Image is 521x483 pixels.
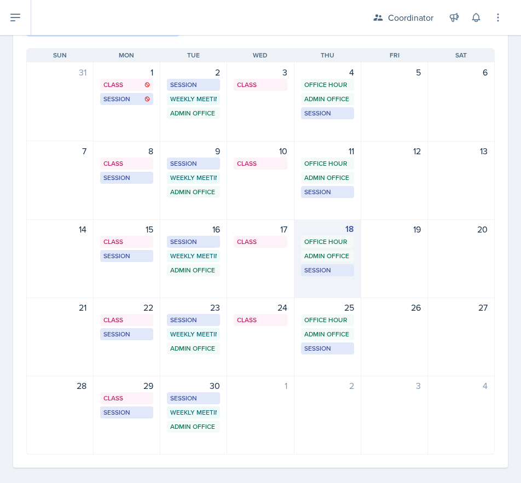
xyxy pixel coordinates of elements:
div: Admin Office Hour [304,329,351,339]
div: 4 [301,66,354,79]
div: 28 [33,379,86,392]
div: Session [304,187,351,197]
div: Office Hour [304,237,351,247]
span: Fri [390,50,400,60]
div: Session [103,94,150,104]
div: 10 [234,144,287,158]
div: Class [103,315,150,325]
div: Session [170,315,217,325]
div: 17 [234,223,287,236]
div: Admin Office Hour [304,251,351,261]
div: 22 [100,301,153,314]
div: 1 [100,66,153,79]
span: Wed [253,50,268,60]
div: 16 [167,223,220,236]
div: Office Hour [304,315,351,325]
div: Office Hour [304,80,351,90]
div: 26 [368,301,421,314]
div: 8 [100,144,153,158]
div: Class [103,80,150,90]
div: 3 [368,379,421,392]
div: Admin Office Hour [304,173,351,183]
div: 21 [33,301,86,314]
div: Session [103,173,150,183]
div: Session [170,159,217,168]
div: 19 [368,223,421,236]
div: 29 [100,379,153,392]
div: 12 [368,144,421,158]
div: Weekly Meeting [170,408,217,417]
div: 24 [234,301,287,314]
div: 4 [435,379,488,392]
div: 25 [301,301,354,314]
div: Class [237,159,283,168]
div: Class [237,80,283,90]
div: 30 [167,379,220,392]
div: 6 [435,66,488,79]
div: Admin Office Hour [170,108,217,118]
div: Session [170,393,217,403]
div: Session [304,344,351,353]
div: 3 [234,66,287,79]
div: 14 [33,223,86,236]
div: Admin Office Hour [170,265,217,275]
div: Class [103,393,150,403]
div: Coordinator [388,11,433,24]
div: Admin Office Hour [170,187,217,197]
div: 2 [167,66,220,79]
div: 20 [435,223,488,236]
div: Session [304,265,351,275]
span: Tue [187,50,200,60]
div: Weekly Meeting [170,173,217,183]
div: 31 [33,66,86,79]
div: Weekly Meeting [170,251,217,261]
div: Session [304,108,351,118]
div: Weekly Meeting [170,94,217,104]
div: Class [103,159,150,168]
div: Admin Office Hour [170,344,217,353]
div: 5 [368,66,421,79]
div: 27 [435,301,488,314]
div: Admin Office Hour [304,94,351,104]
div: Session [170,237,217,247]
div: 13 [435,144,488,158]
div: Weekly Meeting [170,329,217,339]
div: Session [103,251,150,261]
div: 1 [234,379,287,392]
div: 7 [33,144,86,158]
div: Class [237,315,283,325]
div: 2 [301,379,354,392]
div: 18 [301,223,354,236]
span: Sat [455,50,467,60]
div: Office Hour [304,159,351,168]
span: Sun [53,50,67,60]
div: Admin Office Hour [170,422,217,432]
div: Session [103,408,150,417]
div: Session [170,80,217,90]
div: 15 [100,223,153,236]
span: Mon [119,50,134,60]
div: 9 [167,144,220,158]
div: Session [103,329,150,339]
div: 23 [167,301,220,314]
div: 11 [301,144,354,158]
div: Class [103,237,150,247]
div: Class [237,237,283,247]
span: Thu [321,50,334,60]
